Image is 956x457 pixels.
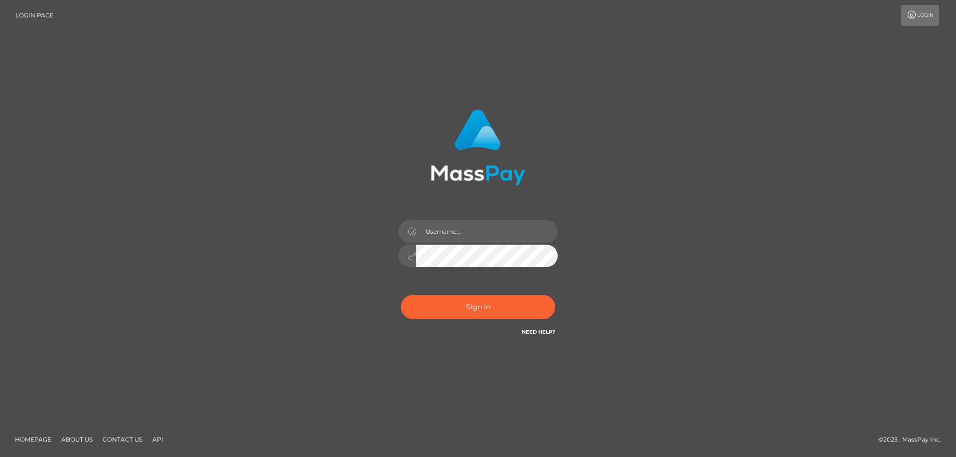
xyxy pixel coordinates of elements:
a: Contact Us [99,432,146,447]
a: About Us [57,432,97,447]
a: Login [901,5,939,26]
button: Sign in [401,295,555,319]
a: Login Page [15,5,54,26]
div: © 2025 , MassPay Inc. [878,434,949,445]
a: Need Help? [522,329,555,335]
input: Username... [416,220,558,243]
a: API [148,432,167,447]
img: MassPay Login [431,109,525,185]
a: Homepage [11,432,55,447]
